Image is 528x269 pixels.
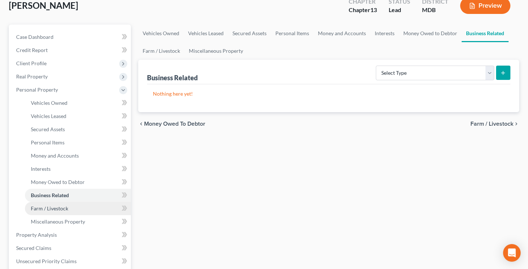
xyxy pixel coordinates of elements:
a: Business Related [462,25,509,42]
span: Farm / Livestock [470,121,513,127]
a: Personal Items [25,136,131,149]
div: Open Intercom Messenger [503,244,521,262]
span: Money Owed to Debtor [31,179,85,185]
a: Money Owed to Debtor [25,176,131,189]
span: Interests [31,166,51,172]
span: Vehicles Owned [31,100,67,106]
a: Case Dashboard [10,30,131,44]
span: 13 [370,6,377,13]
a: Money and Accounts [313,25,370,42]
a: Credit Report [10,44,131,57]
span: Case Dashboard [16,34,54,40]
a: Vehicles Owned [25,96,131,110]
span: Client Profile [16,60,47,66]
div: Lead [389,6,410,14]
a: Secured Assets [25,123,131,136]
div: Business Related [147,73,198,82]
i: chevron_right [513,121,519,127]
span: Credit Report [16,47,48,53]
a: Vehicles Owned [138,25,184,42]
div: Chapter [349,6,377,14]
button: chevron_left Money Owed to Debtor [138,121,205,127]
a: Miscellaneous Property [25,215,131,228]
a: Secured Claims [10,242,131,255]
span: Unsecured Priority Claims [16,258,77,264]
a: Secured Assets [228,25,271,42]
span: Personal Property [16,86,58,93]
a: Money Owed to Debtor [399,25,462,42]
a: Interests [25,162,131,176]
div: MDB [422,6,448,14]
span: Property Analysis [16,232,57,238]
span: Money and Accounts [31,152,79,159]
a: Personal Items [271,25,313,42]
span: Farm / Livestock [31,205,68,211]
a: Farm / Livestock [138,42,184,60]
a: Vehicles Leased [184,25,228,42]
p: Nothing here yet! [153,90,505,97]
a: Unsecured Priority Claims [10,255,131,268]
span: Vehicles Leased [31,113,66,119]
span: Secured Assets [31,126,65,132]
a: Business Related [25,189,131,202]
span: Miscellaneous Property [31,218,85,225]
a: Property Analysis [10,228,131,242]
a: Miscellaneous Property [184,42,247,60]
span: Business Related [31,192,69,198]
a: Vehicles Leased [25,110,131,123]
a: Farm / Livestock [25,202,131,215]
span: Secured Claims [16,245,51,251]
a: Money and Accounts [25,149,131,162]
span: Real Property [16,73,48,80]
i: chevron_left [138,121,144,127]
span: Personal Items [31,139,65,145]
button: Farm / Livestock chevron_right [470,121,519,127]
a: Interests [370,25,399,42]
span: Money Owed to Debtor [144,121,205,127]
